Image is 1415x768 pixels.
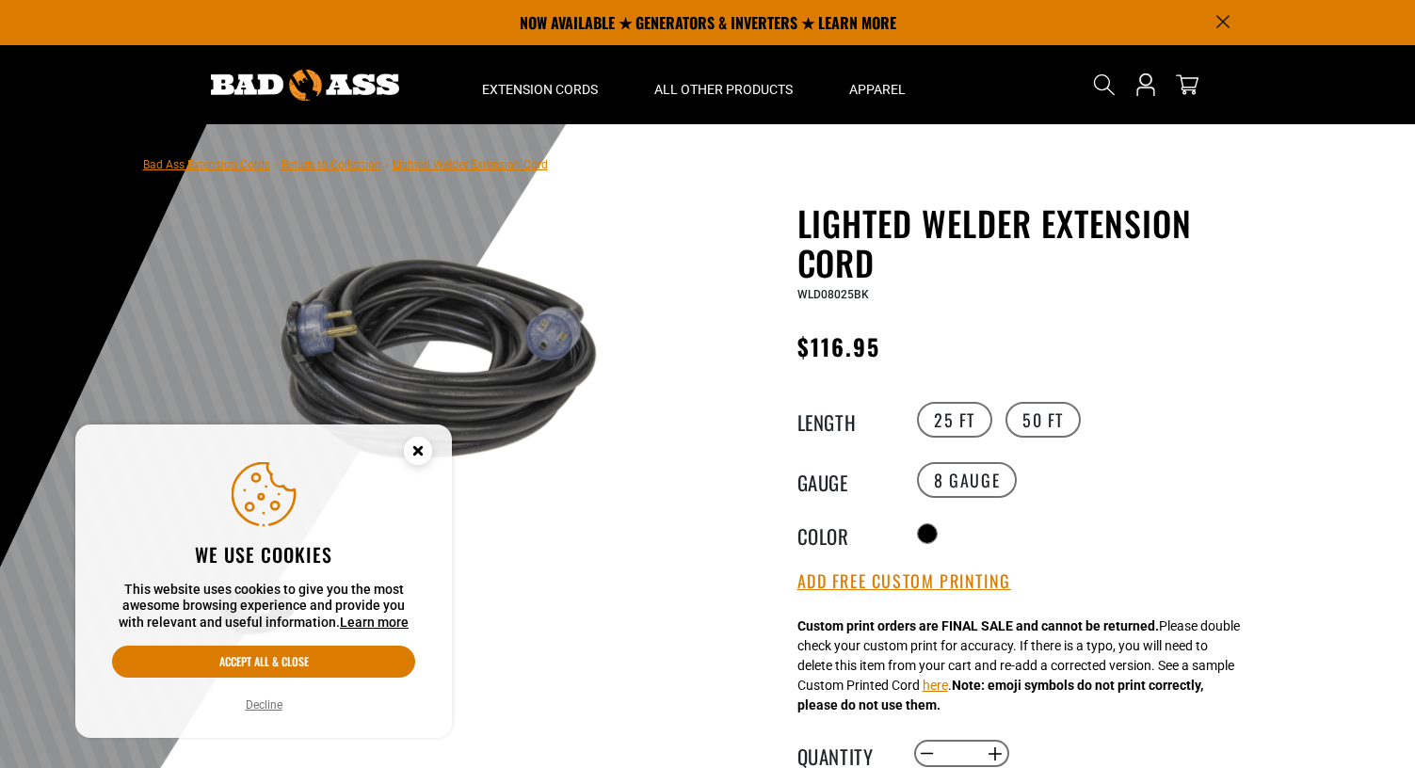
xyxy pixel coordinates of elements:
[240,696,288,714] button: Decline
[923,676,948,696] button: here
[274,158,278,171] span: ›
[385,158,389,171] span: ›
[797,618,1159,633] strong: Custom print orders are FINAL SALE and cannot be returned.
[849,81,906,98] span: Apparel
[797,521,892,546] legend: Color
[797,288,869,301] span: WLD08025BK
[917,402,992,438] label: 25 FT
[143,158,270,171] a: Bad Ass Extension Cords
[211,70,399,101] img: Bad Ass Extension Cords
[797,742,892,766] label: Quantity
[454,45,626,124] summary: Extension Cords
[340,615,409,630] a: Learn more
[112,646,415,678] button: Accept all & close
[75,424,452,739] aside: Cookie Consent
[917,462,1017,498] label: 8 Gauge
[821,45,934,124] summary: Apparel
[797,616,1240,715] div: Please double check your custom print for accuracy. If there is a typo, you will need to delete t...
[797,329,881,363] span: $116.95
[797,678,1203,712] strong: Note: emoji symbols do not print correctly, please do not use them.
[112,582,415,632] p: This website uses cookies to give you the most awesome browsing experience and provide you with r...
[797,468,892,492] legend: Gauge
[797,203,1259,282] h1: Lighted Welder Extension Cord
[482,81,598,98] span: Extension Cords
[143,152,548,175] nav: breadcrumbs
[797,408,892,432] legend: Length
[797,571,1011,592] button: Add Free Custom Printing
[199,207,652,509] img: black
[112,542,415,567] h2: We use cookies
[1005,402,1081,438] label: 50 FT
[654,81,793,98] span: All Other Products
[281,158,381,171] a: Return to Collection
[393,158,548,171] span: Lighted Welder Extension Cord
[626,45,821,124] summary: All Other Products
[1089,70,1119,100] summary: Search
